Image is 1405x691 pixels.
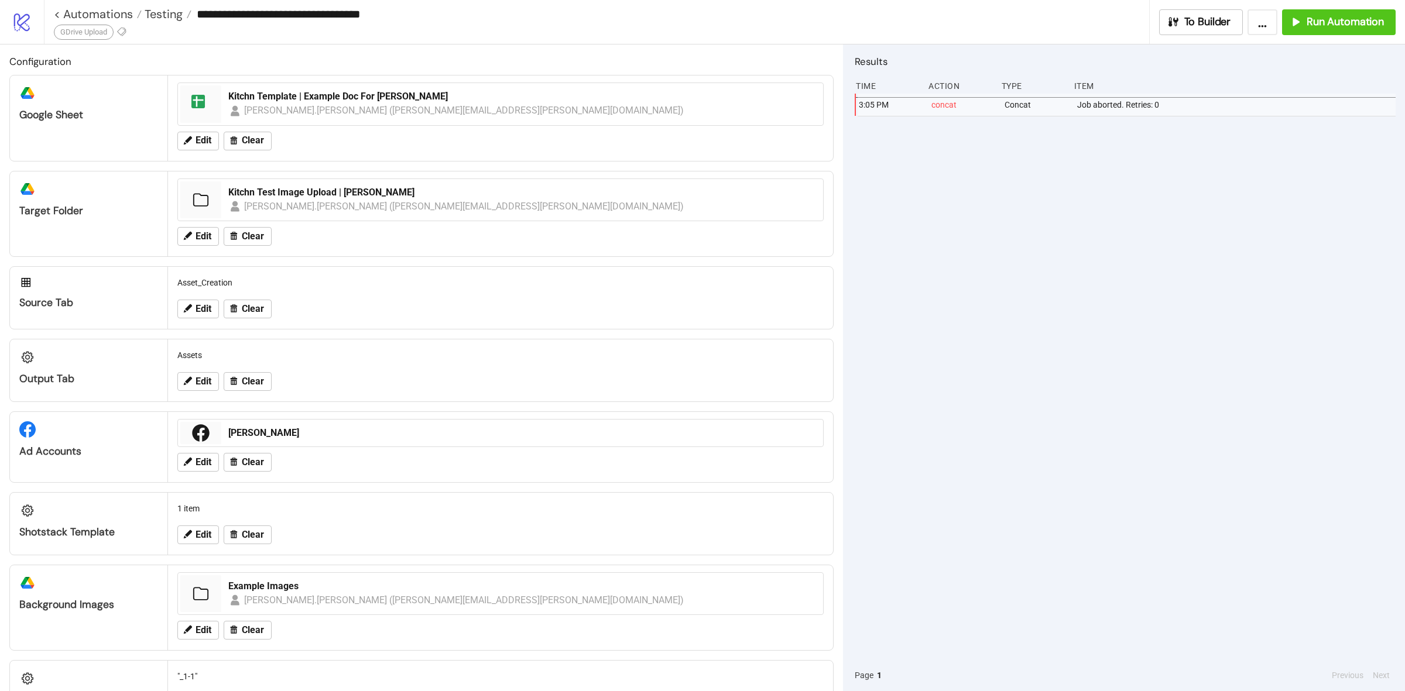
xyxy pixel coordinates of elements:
[930,94,995,116] div: concat
[173,497,828,520] div: 1 item
[855,75,919,97] div: Time
[177,227,219,246] button: Edit
[177,453,219,472] button: Edit
[873,669,885,682] button: 1
[1003,94,1068,116] div: Concat
[855,669,873,682] span: Page
[19,372,158,386] div: Output Tab
[19,108,158,122] div: Google Sheet
[173,344,828,366] div: Assets
[177,300,219,318] button: Edit
[54,25,114,40] div: GDrive Upload
[1184,15,1231,29] span: To Builder
[242,376,264,387] span: Clear
[858,94,922,116] div: 3:05 PM
[19,296,158,310] div: Source Tab
[142,6,183,22] span: Testing
[224,227,272,246] button: Clear
[244,199,684,214] div: [PERSON_NAME].[PERSON_NAME] ([PERSON_NAME][EMAIL_ADDRESS][PERSON_NAME][DOMAIN_NAME])
[1076,94,1399,116] div: Job aborted. Retries: 0
[228,427,816,439] div: [PERSON_NAME]
[173,665,828,687] div: "_1-1"
[244,103,684,118] div: [PERSON_NAME].[PERSON_NAME] ([PERSON_NAME][EMAIL_ADDRESS][PERSON_NAME][DOMAIN_NAME])
[19,445,158,458] div: Ad Accounts
[224,453,272,472] button: Clear
[224,525,272,544] button: Clear
[224,132,272,150] button: Clear
[9,54,834,69] h2: Configuration
[19,525,158,539] div: Shotstack Template
[196,304,211,314] span: Edit
[196,530,211,540] span: Edit
[224,372,272,391] button: Clear
[855,54,1396,69] h2: Results
[1248,9,1277,35] button: ...
[242,625,264,635] span: Clear
[242,530,264,540] span: Clear
[927,75,992,97] div: Action
[54,8,142,20] a: < Automations
[196,231,211,242] span: Edit
[242,457,264,467] span: Clear
[242,231,264,242] span: Clear
[19,598,158,611] div: Background Images
[177,372,219,391] button: Edit
[196,376,211,387] span: Edit
[177,525,219,544] button: Edit
[1073,75,1396,97] div: Item
[242,304,264,314] span: Clear
[1328,669,1367,682] button: Previous
[228,90,816,103] div: Kitchn Template | Example Doc For [PERSON_NAME]
[173,271,828,294] div: Asset_Creation
[19,204,158,218] div: Target Folder
[1159,9,1243,35] button: To Builder
[228,580,816,593] div: Example Images
[242,135,264,146] span: Clear
[177,621,219,640] button: Edit
[1369,669,1393,682] button: Next
[196,625,211,635] span: Edit
[1282,9,1396,35] button: Run Automation
[244,593,684,607] div: [PERSON_NAME].[PERSON_NAME] ([PERSON_NAME][EMAIL_ADDRESS][PERSON_NAME][DOMAIN_NAME])
[196,457,211,467] span: Edit
[1307,15,1384,29] span: Run Automation
[1000,75,1065,97] div: Type
[142,8,191,20] a: Testing
[228,186,816,199] div: Kitchn Test Image Upload | [PERSON_NAME]
[177,132,219,150] button: Edit
[196,135,211,146] span: Edit
[224,621,272,640] button: Clear
[224,300,272,318] button: Clear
